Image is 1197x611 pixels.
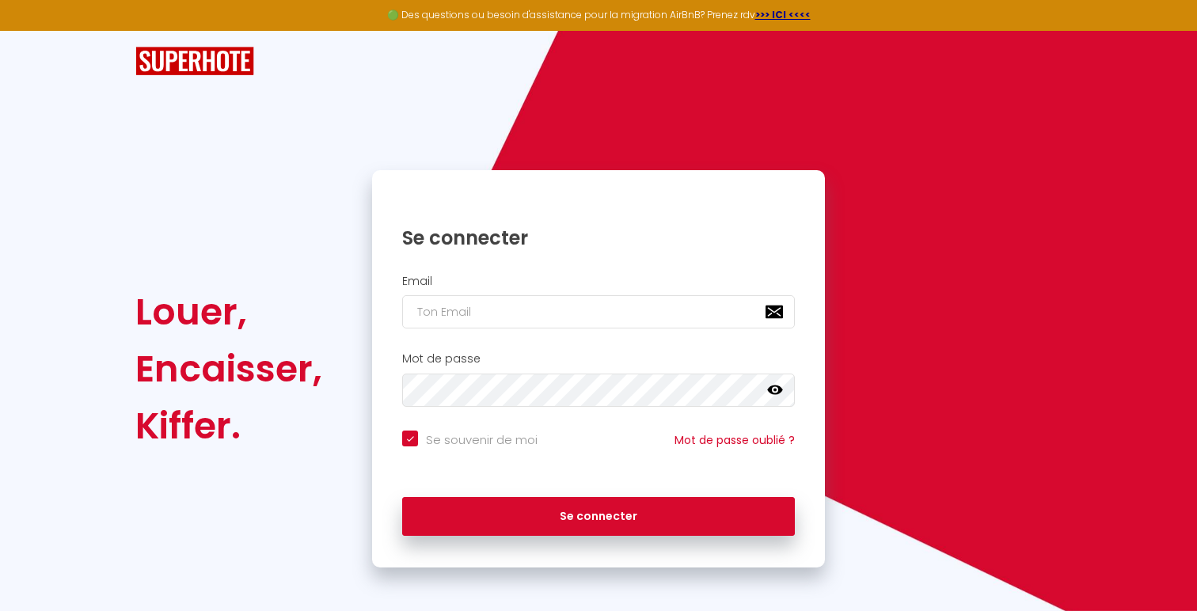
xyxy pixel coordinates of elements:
h2: Mot de passe [402,352,795,366]
h1: Se connecter [402,226,795,250]
button: Se connecter [402,497,795,537]
div: Encaisser, [135,340,322,397]
input: Ton Email [402,295,795,328]
div: Kiffer. [135,397,322,454]
h2: Email [402,275,795,288]
div: Louer, [135,283,322,340]
a: >>> ICI <<<< [755,8,811,21]
a: Mot de passe oublié ? [674,432,795,448]
img: SuperHote logo [135,47,254,76]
